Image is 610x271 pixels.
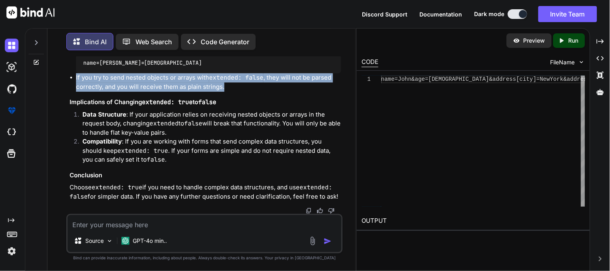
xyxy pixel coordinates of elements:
[420,10,462,18] button: Documentation
[308,236,317,246] img: attachment
[184,119,202,127] code: false
[133,237,167,245] p: GPT-4o min..
[357,211,590,230] h2: OUTPUT
[362,10,408,18] button: Discord Support
[150,119,179,127] code: extended
[5,39,18,52] img: darkChat
[328,207,335,214] img: dislike
[117,147,168,155] code: extended: true
[362,11,408,18] span: Discord Support
[76,73,341,91] li: If you try to send nested objects or arrays with , they will not be parsed correctly, and you wil...
[420,11,462,18] span: Documentation
[147,156,165,164] code: false
[82,111,126,118] strong: Data Structure
[513,37,520,44] img: preview
[324,237,332,245] img: icon
[201,37,249,47] p: Code Generator
[578,59,585,66] img: chevron down
[198,98,216,106] code: false
[5,125,18,139] img: cloudideIcon
[361,57,378,67] div: CODE
[5,60,18,74] img: darkAi-studio
[381,76,598,82] span: name=John&age=[DEMOGRAPHIC_DATA]&address[city]=NewYork&address[s
[121,237,129,245] img: GPT-4o mini
[538,6,597,22] button: Invite Team
[142,98,193,106] code: extended: true
[76,110,341,138] li: : If your application relies on receiving nested objects or arrays in the request body, changing ...
[474,10,505,18] span: Dark mode
[5,244,18,258] img: settings
[569,37,579,45] p: Run
[524,37,545,45] p: Preview
[106,238,113,244] img: Pick Models
[306,207,312,214] img: copy
[5,82,18,96] img: githubDark
[92,183,142,191] code: extended: true
[6,6,55,18] img: Bind AI
[82,58,203,67] code: name=[PERSON_NAME]=[DEMOGRAPHIC_DATA]
[85,237,104,245] p: Source
[76,137,341,164] li: : If you are working with forms that send complex data structures, you should keep . If your form...
[82,138,122,145] strong: Compatibility
[361,76,371,83] div: 1
[550,58,575,66] span: FileName
[70,183,341,201] p: Choose if you need to handle complex data structures, and use for simpler data. If you have any f...
[136,37,172,47] p: Web Search
[70,171,341,180] h3: Conclusion
[85,37,107,47] p: Bind AI
[317,207,323,214] img: like
[70,98,341,107] h3: Implications of Changing to
[70,183,336,201] code: extended: false
[66,255,343,261] p: Bind can provide inaccurate information, including about people. Always double-check its answers....
[209,74,263,82] code: extended: false
[5,104,18,117] img: premium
